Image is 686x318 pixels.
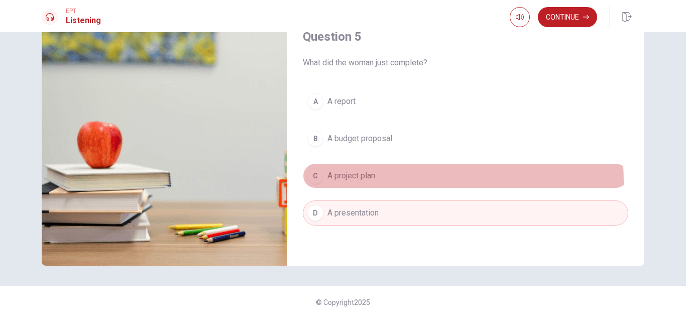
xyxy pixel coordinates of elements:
[327,207,379,219] span: A presentation
[307,205,323,221] div: D
[66,15,101,27] h1: Listening
[327,133,392,145] span: A budget proposal
[303,126,628,151] button: BA budget proposal
[42,21,287,266] img: Reviewing a Presentation
[303,89,628,114] button: AA report
[327,95,356,108] span: A report
[66,8,101,15] span: EPT
[538,7,597,27] button: Continue
[303,29,628,45] h4: Question 5
[307,93,323,110] div: A
[307,131,323,147] div: B
[303,57,628,69] span: What did the woman just complete?
[307,168,323,184] div: C
[316,298,370,306] span: © Copyright 2025
[327,170,375,182] span: A project plan
[303,200,628,226] button: DA presentation
[303,163,628,188] button: CA project plan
